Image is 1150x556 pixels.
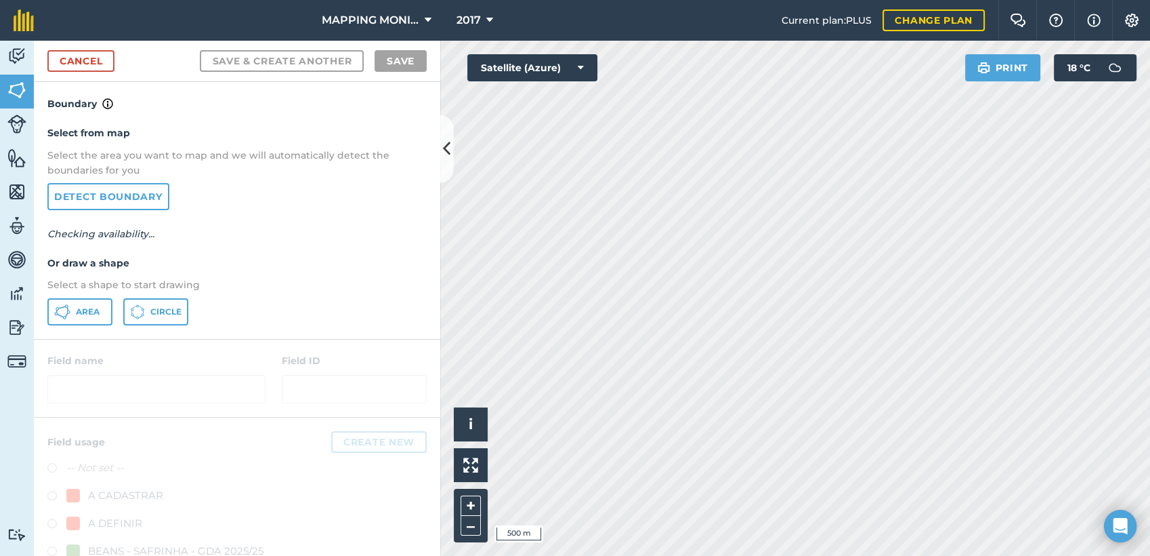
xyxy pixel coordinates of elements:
[7,80,26,100] img: svg+xml;base64,PHN2ZyB4bWxucz0iaHR0cDovL3d3dy53My5vcmcvMjAwMC9zdmciIHdpZHRoPSI1NiIgaGVpZ2h0PSI2MC...
[461,516,481,536] button: –
[7,182,26,202] img: svg+xml;base64,PHN2ZyB4bWxucz0iaHR0cDovL3d3dy53My5vcmcvMjAwMC9zdmciIHdpZHRoPSI1NiIgaGVpZ2h0PSI2MC...
[7,250,26,270] img: svg+xml;base64,PD94bWwgdmVyc2lvbj0iMS4wIiBlbmNvZGluZz0idXRmLTgiPz4KPCEtLSBHZW5lcmF0b3I6IEFkb2JlIE...
[7,283,26,304] img: svg+xml;base64,PD94bWwgdmVyc2lvbj0iMS4wIiBlbmNvZGluZz0idXRmLTgiPz4KPCEtLSBHZW5lcmF0b3I6IEFkb2JlIE...
[7,317,26,338] img: svg+xml;base64,PD94bWwgdmVyc2lvbj0iMS4wIiBlbmNvZGluZz0idXRmLTgiPz4KPCEtLSBHZW5lcmF0b3I6IEFkb2JlIE...
[1104,510,1136,542] div: Open Intercom Messenger
[7,216,26,236] img: svg+xml;base64,PD94bWwgdmVyc2lvbj0iMS4wIiBlbmNvZGluZz0idXRmLTgiPz4KPCEtLSBHZW5lcmF0b3I6IEFkb2JlIE...
[456,12,481,28] span: 2017
[322,12,419,28] span: MAPPING MONITORAMENTO AGRICOLA
[76,306,100,317] span: Area
[1048,14,1064,27] img: A question mark icon
[7,46,26,66] img: svg+xml;base64,PD94bWwgdmVyc2lvbj0iMS4wIiBlbmNvZGluZz0idXRmLTgiPz4KPCEtLSBHZW5lcmF0b3I6IEFkb2JlIE...
[47,148,427,178] p: Select the area you want to map and we will automatically detect the boundaries for you
[150,306,182,317] span: Circle
[47,256,427,271] h4: Or draw a shape
[461,496,481,516] button: +
[47,50,114,72] a: Cancel
[47,298,112,325] button: Area
[1054,54,1136,81] button: 18 °C
[965,54,1041,81] button: Print
[1067,54,1090,81] span: 18 ° C
[463,458,478,473] img: Four arrows, one pointing top left, one top right, one bottom right and the last bottom left
[1101,54,1128,81] img: svg+xml;base64,PD94bWwgdmVyc2lvbj0iMS4wIiBlbmNvZGluZz0idXRmLTgiPz4KPCEtLSBHZW5lcmF0b3I6IEFkb2JlIE...
[47,277,427,292] p: Select a shape to start drawing
[47,228,154,240] em: Checking availability...
[7,352,26,371] img: svg+xml;base64,PD94bWwgdmVyc2lvbj0iMS4wIiBlbmNvZGluZz0idXRmLTgiPz4KPCEtLSBHZW5lcmF0b3I6IEFkb2JlIE...
[467,54,597,81] button: Satellite (Azure)
[782,13,872,28] span: Current plan : PLUS
[469,416,473,433] span: i
[977,60,990,76] img: svg+xml;base64,PHN2ZyB4bWxucz0iaHR0cDovL3d3dy53My5vcmcvMjAwMC9zdmciIHdpZHRoPSIxOSIgaGVpZ2h0PSIyNC...
[7,528,26,541] img: svg+xml;base64,PD94bWwgdmVyc2lvbj0iMS4wIiBlbmNvZGluZz0idXRmLTgiPz4KPCEtLSBHZW5lcmF0b3I6IEFkb2JlIE...
[1010,14,1026,27] img: Two speech bubbles overlapping with the left bubble in the forefront
[882,9,985,31] a: Change plan
[34,82,440,112] h4: Boundary
[7,148,26,168] img: svg+xml;base64,PHN2ZyB4bWxucz0iaHR0cDovL3d3dy53My5vcmcvMjAwMC9zdmciIHdpZHRoPSI1NiIgaGVpZ2h0PSI2MC...
[1087,12,1101,28] img: svg+xml;base64,PHN2ZyB4bWxucz0iaHR0cDovL3d3dy53My5vcmcvMjAwMC9zdmciIHdpZHRoPSIxNyIgaGVpZ2h0PSIxNy...
[200,50,364,72] button: Save & Create Another
[375,50,427,72] button: Save
[47,125,427,140] h4: Select from map
[123,298,188,325] button: Circle
[102,96,113,112] img: svg+xml;base64,PHN2ZyB4bWxucz0iaHR0cDovL3d3dy53My5vcmcvMjAwMC9zdmciIHdpZHRoPSIxNyIgaGVpZ2h0PSIxNy...
[454,408,488,441] button: i
[1124,14,1140,27] img: A cog icon
[7,115,26,134] img: svg+xml;base64,PD94bWwgdmVyc2lvbj0iMS4wIiBlbmNvZGluZz0idXRmLTgiPz4KPCEtLSBHZW5lcmF0b3I6IEFkb2JlIE...
[47,183,169,210] a: Detect boundary
[14,9,34,31] img: fieldmargin Logo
